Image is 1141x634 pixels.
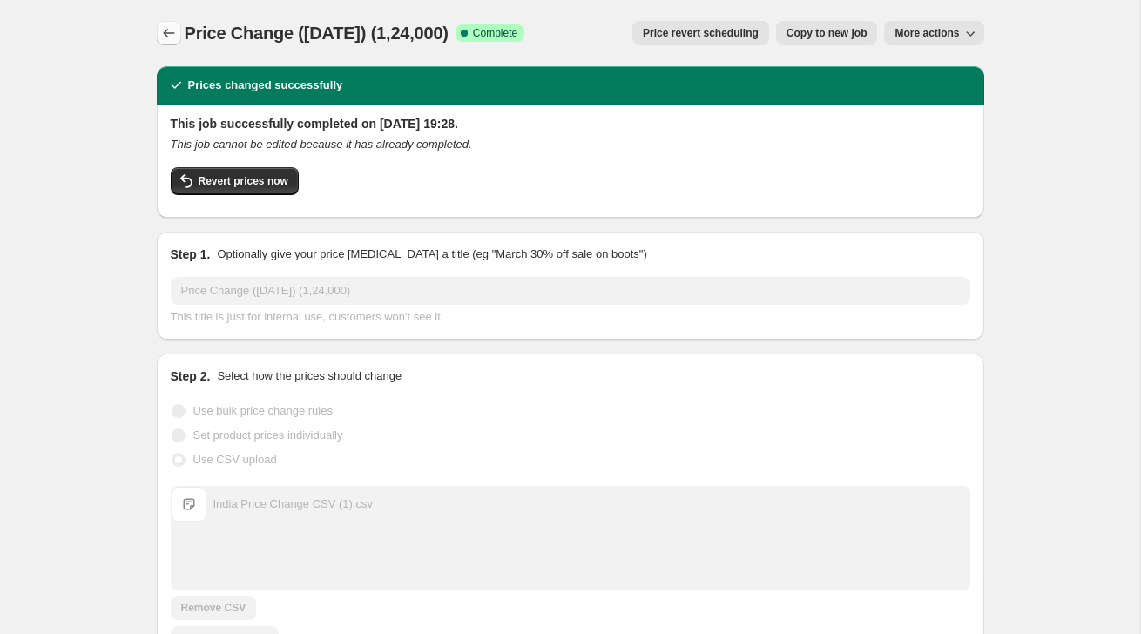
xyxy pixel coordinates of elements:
p: Select how the prices should change [217,368,402,385]
h2: Prices changed successfully [188,77,343,94]
span: Price revert scheduling [643,26,759,40]
h2: Step 2. [171,368,211,385]
button: Price change jobs [157,21,181,45]
input: 30% off holiday sale [171,277,970,305]
button: Price revert scheduling [632,21,769,45]
span: More actions [895,26,959,40]
button: Revert prices now [171,167,299,195]
span: Revert prices now [199,174,288,188]
p: Optionally give your price [MEDICAL_DATA] a title (eg "March 30% off sale on boots") [217,246,646,263]
button: Copy to new job [776,21,878,45]
span: Price Change ([DATE]) (1,24,000) [185,24,449,43]
h2: Step 1. [171,246,211,263]
span: Complete [473,26,517,40]
span: Use CSV upload [193,453,277,466]
button: More actions [884,21,983,45]
span: Set product prices individually [193,428,343,442]
span: Copy to new job [787,26,868,40]
i: This job cannot be edited because it has already completed. [171,138,472,151]
div: India Price Change CSV (1).csv [213,496,374,513]
span: Use bulk price change rules [193,404,333,417]
h2: This job successfully completed on [DATE] 19:28. [171,115,970,132]
span: This title is just for internal use, customers won't see it [171,310,441,323]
